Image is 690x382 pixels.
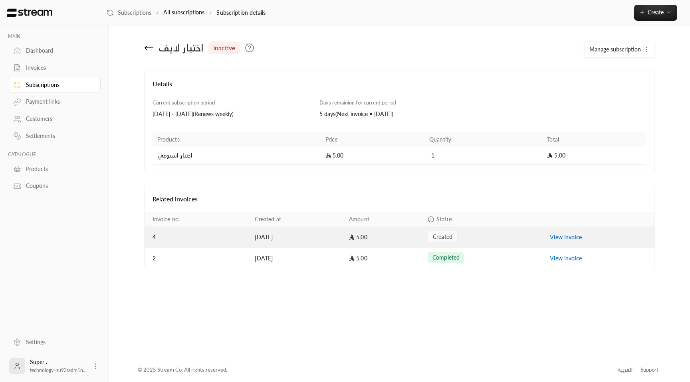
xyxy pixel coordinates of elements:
a: View invoice [550,234,582,240]
td: 5.00 [344,248,423,269]
div: Dashboard [26,47,91,55]
a: Subscriptions [107,9,151,17]
th: Quantity [424,132,542,147]
td: [DATE] [250,248,344,269]
span: created [433,233,452,241]
div: © 2025 Stream Co. All rights reserved. [138,366,227,374]
span: technology+su93radm1n... [30,367,87,373]
a: Support [638,363,661,377]
h4: Details [153,79,646,96]
p: MAIN [8,33,101,40]
a: All subscriptions [163,9,204,16]
a: Dashboard [8,43,101,59]
th: Created at [250,212,344,227]
td: 5.00 [542,147,646,165]
div: Subscriptions [26,81,91,89]
a: Settings [8,334,101,350]
th: Total [542,132,646,147]
div: Customers [26,115,91,123]
a: Settlements [8,128,101,144]
nav: breadcrumb [107,8,266,17]
a: Subscriptions [8,77,101,93]
a: View invoice [550,255,582,262]
a: Coupons [8,178,101,194]
span: inactive [213,43,235,53]
img: Logo [6,8,53,17]
table: Products [153,132,646,165]
div: 5 days ( Next invoice • [DATE] ) [319,110,479,118]
th: Amount [344,212,423,227]
td: 4 [145,227,250,248]
div: Payment links [26,98,91,106]
td: [DATE] [250,227,344,248]
h4: Related invoices [153,194,646,204]
th: Price [321,132,424,147]
table: Payments [145,212,654,269]
div: Settlements [26,132,91,140]
div: اختبار لايف [159,41,204,54]
span: Days remaining for current period [319,99,396,106]
td: 5.00 [344,227,423,248]
span: completed [432,254,460,262]
a: Products [8,161,101,177]
span: Status [436,216,452,223]
td: اختبار اسبوعي [153,147,321,165]
button: Create [634,5,677,21]
span: Create [648,9,664,16]
td: 2 [145,248,250,269]
div: العربية [618,366,632,374]
th: Invoice no. [145,212,250,227]
p: Subscription details [216,9,266,17]
div: Invoices [26,64,91,72]
th: Products [153,132,321,147]
span: Current subscription period [153,99,215,106]
a: Invoices [8,60,101,76]
div: Products [26,165,91,173]
div: Super . [30,358,87,374]
p: CATALOGUE [8,152,101,158]
button: Manage subscription [585,41,654,57]
a: Customers [8,111,101,127]
div: Coupons [26,182,91,190]
div: Settings [26,338,91,346]
div: [DATE] - [DATE] ( Renews weekly ) [153,110,312,118]
span: 1 [429,152,437,159]
td: 5.00 [321,147,424,165]
a: Payment links [8,94,101,110]
span: Manage subscription [589,46,641,53]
